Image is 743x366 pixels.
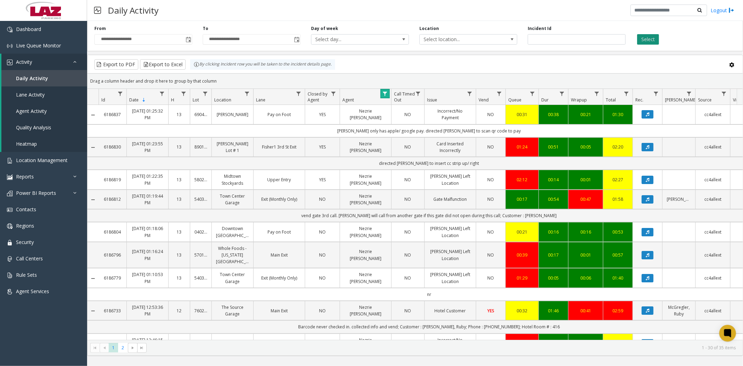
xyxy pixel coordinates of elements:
[510,275,534,281] a: 01:29
[573,111,599,118] a: 00:21
[510,252,534,258] a: 00:39
[344,140,387,154] a: Nezrie [PERSON_NAME]
[173,196,186,203] a: 13
[116,89,125,98] a: Id Filter Menu
[651,89,661,98] a: Rec. Filter Menu
[258,111,301,118] a: Pay on Foot
[216,173,249,186] a: Midtown Stockyards
[171,97,174,103] span: H
[607,229,628,235] a: 00:53
[7,207,13,213] img: 'icon'
[667,196,691,203] a: [PERSON_NAME]
[16,140,37,147] span: Heatmap
[173,144,186,150] a: 13
[7,191,13,196] img: 'icon'
[319,308,326,314] span: NO
[543,176,564,183] a: 00:14
[510,196,534,203] div: 00:17
[573,229,599,235] a: 00:16
[427,97,437,103] span: Issue
[16,190,56,196] span: Power BI Reports
[216,140,249,154] a: [PERSON_NAME] Lot # 1
[94,59,138,70] button: Export to PDF
[105,2,162,19] h3: Daily Activity
[344,337,387,350] a: Nezrie [PERSON_NAME]
[214,97,231,103] span: Location
[131,173,164,186] a: [DATE] 01:22:35 PM
[16,222,34,229] span: Regions
[109,343,118,352] span: Page 1
[480,111,501,118] a: NO
[573,144,599,150] div: 00:05
[319,229,326,235] span: NO
[151,345,736,351] kendo-pager-info: 1 - 30 of 35 items
[380,89,390,98] a: Agent Filter Menu
[258,307,301,314] a: Main Exit
[719,89,729,98] a: Source Filter Menu
[573,176,599,183] a: 00:01
[344,108,387,121] a: Nezrie [PERSON_NAME]
[429,225,472,238] a: [PERSON_NAME] Left Location
[1,103,87,119] a: Agent Activity
[311,25,338,32] label: Day of week
[510,307,534,314] a: 00:32
[1,70,87,86] a: Daily Activity
[131,304,164,317] a: [DATE] 12:53:36 PM
[573,307,599,314] a: 00:41
[319,275,326,281] span: NO
[87,145,99,150] a: Collapse Details
[429,108,472,121] a: Incorrect/No Payment
[16,255,43,262] span: Call Centers
[510,176,534,183] a: 02:12
[700,307,726,314] a: cc4allext
[216,271,249,284] a: Town Center Garage
[344,248,387,261] a: Nezrie [PERSON_NAME]
[488,275,494,281] span: NO
[488,144,494,150] span: NO
[130,345,136,351] span: Go to the next page
[607,307,628,314] div: 02:59
[543,111,564,118] div: 00:38
[488,177,494,183] span: NO
[16,108,47,114] span: Agent Activity
[258,275,301,281] a: Exit (Monthly Only)
[543,275,564,281] div: 00:05
[173,111,186,118] a: 13
[700,229,726,235] a: cc4allext
[16,75,48,82] span: Daily Activity
[700,176,726,183] a: cc4allext
[103,196,122,203] a: 6186812
[480,252,501,258] a: NO
[557,89,567,98] a: Dur Filter Menu
[139,345,145,351] span: Go to the last page
[479,97,489,103] span: Vend
[131,271,164,284] a: [DATE] 01:10:53 PM
[101,97,105,103] span: Id
[16,173,34,180] span: Reports
[309,252,335,258] a: NO
[1,136,87,152] a: Heatmap
[344,271,387,284] a: Nezrie [PERSON_NAME]
[420,35,497,44] span: Select location...
[7,240,13,245] img: 'icon'
[510,111,534,118] a: 00:31
[510,144,534,150] div: 01:24
[194,176,207,183] a: 580264
[698,97,712,103] span: Source
[667,304,691,317] a: McGregler, Ruby
[622,89,631,98] a: Total Filter Menu
[140,59,186,70] button: Export to Excel
[413,89,423,98] a: Call Timed Out Filter Menu
[700,275,726,281] a: cc4allext
[319,252,326,258] span: NO
[342,97,354,103] span: Agent
[7,289,13,295] img: 'icon'
[103,252,122,258] a: 6186796
[173,176,186,183] a: 13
